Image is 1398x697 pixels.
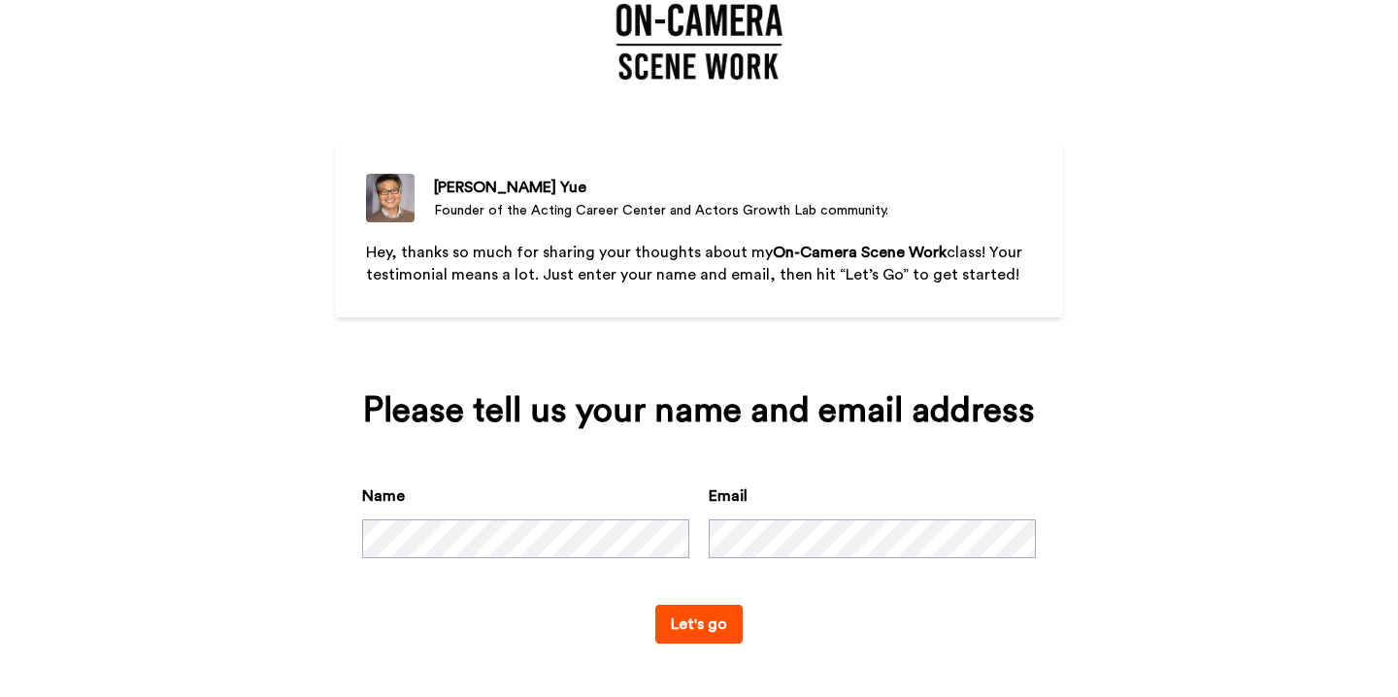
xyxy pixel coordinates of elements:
[615,3,784,81] img: https://cdn.bonjoro.com/media/7ba72894-8451-4c18-a5e3-a2fe317beb99/dd6eacd1-bbc6-421a-9657-7290a6...
[655,605,743,644] button: Let's go
[362,391,1036,430] div: Please tell us your name and email address
[709,484,748,508] label: Email
[366,245,1026,282] span: class! Your testimonial means a lot. Just enter your name and email, then hit “Let’s Go” to get s...
[434,176,888,199] div: [PERSON_NAME] Yue
[366,174,415,222] img: Founder of the Acting Career Center and Actors Growth Lab community.
[434,201,888,220] div: Founder of the Acting Career Center and Actors Growth Lab community.
[773,245,947,260] span: On-Camera Scene Work
[362,484,405,508] label: Name
[366,245,773,260] span: Hey, thanks so much for sharing your thoughts about my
